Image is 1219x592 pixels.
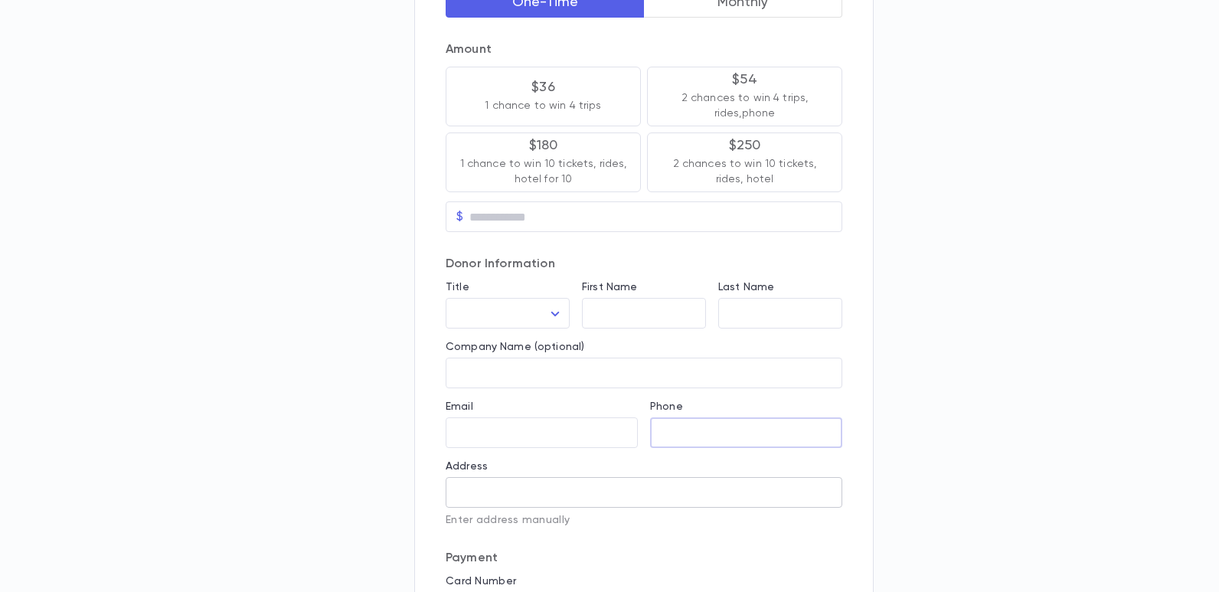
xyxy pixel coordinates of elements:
[718,281,774,293] label: Last Name
[446,257,842,272] p: Donor Information
[582,281,637,293] label: First Name
[650,401,683,413] label: Phone
[446,551,842,566] p: Payment
[531,80,555,95] p: $36
[647,132,842,192] button: $2502 chances to win 10 tickets, rides, hotel
[729,138,761,153] p: $250
[446,132,641,192] button: $1801 chance to win 10 tickets, rides, hotel for 10
[446,341,584,353] label: Company Name (optional)
[485,98,601,113] p: 1 chance to win 4 trips
[446,514,842,526] p: Enter address manually
[446,460,488,473] label: Address
[660,156,829,187] p: 2 chances to win 10 tickets, rides, hotel
[647,67,842,126] button: $542 chances to win 4 trips, rides,phone
[446,575,842,587] p: Card Number
[529,138,558,153] p: $180
[732,72,757,87] p: $54
[446,299,570,329] div: ​
[660,90,829,121] p: 2 chances to win 4 trips, rides,phone
[459,156,628,187] p: 1 chance to win 10 tickets, rides, hotel for 10
[446,401,473,413] label: Email
[446,281,469,293] label: Title
[446,67,641,126] button: $361 chance to win 4 trips
[456,209,463,224] p: $
[446,42,842,57] p: Amount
